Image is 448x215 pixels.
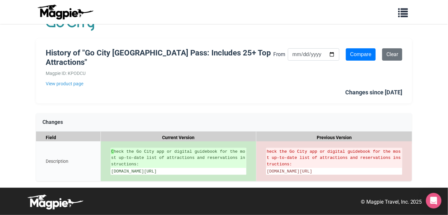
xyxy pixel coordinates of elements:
p: © Magpie Travel, Inc. 2025 [361,198,422,206]
div: Description [36,141,101,181]
ins: heck the Go City app or digital guidebook for the most up-to-date list of attractions and reserva... [111,149,246,168]
del: heck the Go City app or digital guidebook for the most up-to-date list of attractions and reserva... [267,149,402,168]
div: Current Version [101,132,256,144]
div: Open Intercom Messenger [426,193,442,209]
a: Clear [382,48,402,61]
strong: C [111,149,114,154]
img: Company Logo [46,16,94,32]
div: Changes [36,113,412,132]
div: Field [36,132,101,144]
input: Compare [346,48,376,61]
span: [DOMAIN_NAME][URL] [111,169,157,174]
div: Magpie ID: KPODCU [46,70,273,77]
div: Previous Version [256,132,412,144]
a: View product page [46,80,273,87]
span: [DOMAIN_NAME][URL] [267,169,312,174]
label: From [273,50,285,59]
img: logo-ab69f6fb50320c5b225c76a69d11143b.png [36,4,94,20]
div: Changes since [DATE] [345,88,402,97]
h1: History of "Go City [GEOGRAPHIC_DATA] Pass: Includes 25+ Top Attractions" [46,48,273,67]
img: logo-white-d94fa1abed81b67a048b3d0f0ab5b955.png [26,194,84,210]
